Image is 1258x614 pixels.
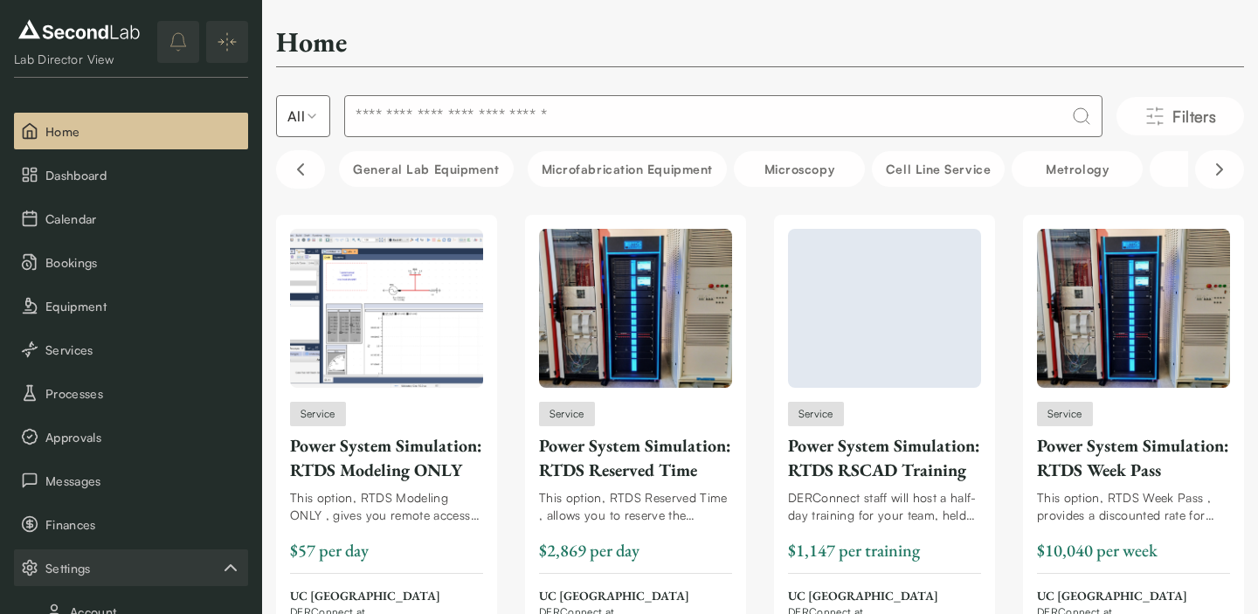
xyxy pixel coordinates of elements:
[290,489,483,524] div: This option, RTDS Modeling ONLY , gives you remote access to a computer with RSCAD installed, the...
[14,200,248,237] button: Calendar
[14,51,144,68] div: Lab Director View
[276,150,325,189] button: Scroll left
[45,122,241,141] span: Home
[734,151,865,187] button: Microscopy
[45,384,241,403] span: Processes
[1172,104,1216,128] span: Filters
[290,433,483,482] div: Power System Simulation: RTDS Modeling ONLY
[528,151,727,187] button: Microfabrication Equipment
[872,151,1005,187] button: Cell line service
[1037,539,1158,562] span: $10,040 per week
[1116,97,1244,135] button: Filters
[14,113,248,149] button: Home
[1037,229,1230,388] img: Power System Simulation: RTDS Week Pass
[1047,406,1082,422] span: Service
[45,428,241,446] span: Approvals
[788,489,981,524] div: DERConnect staff will host a half-day training for your team, held remotely or at [GEOGRAPHIC_DAT...
[45,472,241,490] span: Messages
[14,375,248,411] button: Processes
[45,253,241,272] span: Bookings
[798,406,833,422] span: Service
[14,331,248,368] button: Services
[45,210,241,228] span: Calendar
[14,462,248,499] button: Messages
[45,341,241,359] span: Services
[788,539,920,562] span: $1,147 per training
[14,506,248,542] button: Finances
[1012,151,1143,187] button: Metrology
[788,433,981,482] div: Power System Simulation: RTDS RSCAD Training
[14,16,144,44] img: logo
[14,156,248,193] button: Dashboard
[276,95,330,137] button: Select listing type
[1037,489,1230,524] div: This option, RTDS Week Pass , provides a discounted rate for RTDS simulator use. Remote access wi...
[45,559,220,577] span: Settings
[14,244,248,280] button: Bookings
[157,21,199,63] button: notifications
[45,515,241,534] span: Finances
[290,588,483,605] span: UC [GEOGRAPHIC_DATA]
[539,539,639,562] span: $2,869 per day
[45,297,241,315] span: Equipment
[539,433,732,482] div: Power System Simulation: RTDS Reserved Time
[539,588,732,605] span: UC [GEOGRAPHIC_DATA]
[290,229,483,388] img: Power System Simulation: RTDS Modeling ONLY
[1195,150,1244,189] button: Scroll right
[276,24,347,59] h2: Home
[14,418,248,455] button: Approvals
[14,549,248,586] button: Settings
[539,489,732,524] div: This option, RTDS Reserved Time , allows you to reserve the simulator for running simulations. Re...
[301,406,335,422] span: Service
[788,588,981,605] span: UC [GEOGRAPHIC_DATA]
[45,166,241,184] span: Dashboard
[339,151,514,187] button: General Lab equipment
[539,229,732,388] img: Power System Simulation: RTDS Reserved Time
[206,21,248,63] button: Expand/Collapse sidebar
[550,406,584,422] span: Service
[1037,433,1230,482] div: Power System Simulation: RTDS Week Pass
[14,549,248,586] div: Settings sub items
[1037,588,1230,605] span: UC [GEOGRAPHIC_DATA]
[290,539,369,562] span: $57 per day
[14,287,248,324] button: Equipment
